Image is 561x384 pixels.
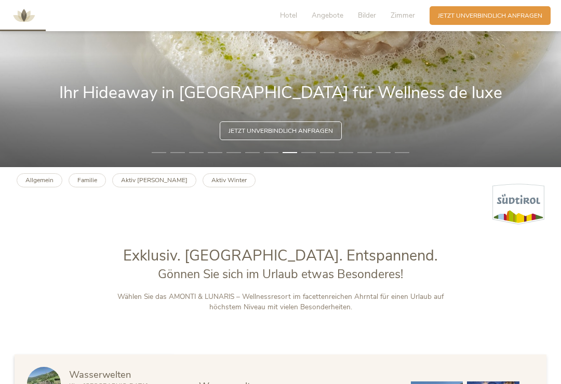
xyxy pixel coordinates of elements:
[492,184,544,225] img: Südtirol
[8,12,39,18] a: AMONTI & LUNARIS Wellnessresort
[17,173,62,187] a: Allgemein
[112,173,196,187] a: Aktiv [PERSON_NAME]
[123,245,438,266] span: Exklusiv. [GEOGRAPHIC_DATA]. Entspannend.
[312,10,343,20] span: Angebote
[77,176,97,184] b: Familie
[203,173,256,187] a: Aktiv Winter
[69,368,131,381] span: Wasserwelten
[107,292,454,313] p: Wählen Sie das AMONTI & LUNARIS – Wellnessresort im facettenreichen Ahrntal für einen Urlaub auf ...
[211,176,247,184] b: Aktiv Winter
[158,266,403,282] span: Gönnen Sie sich im Urlaub etwas Besonderes!
[229,127,333,135] span: Jetzt unverbindlich anfragen
[69,173,106,187] a: Familie
[121,176,188,184] b: Aktiv [PERSON_NAME]
[358,10,376,20] span: Bilder
[280,10,297,20] span: Hotel
[25,176,54,184] b: Allgemein
[438,11,542,20] span: Jetzt unverbindlich anfragen
[391,10,415,20] span: Zimmer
